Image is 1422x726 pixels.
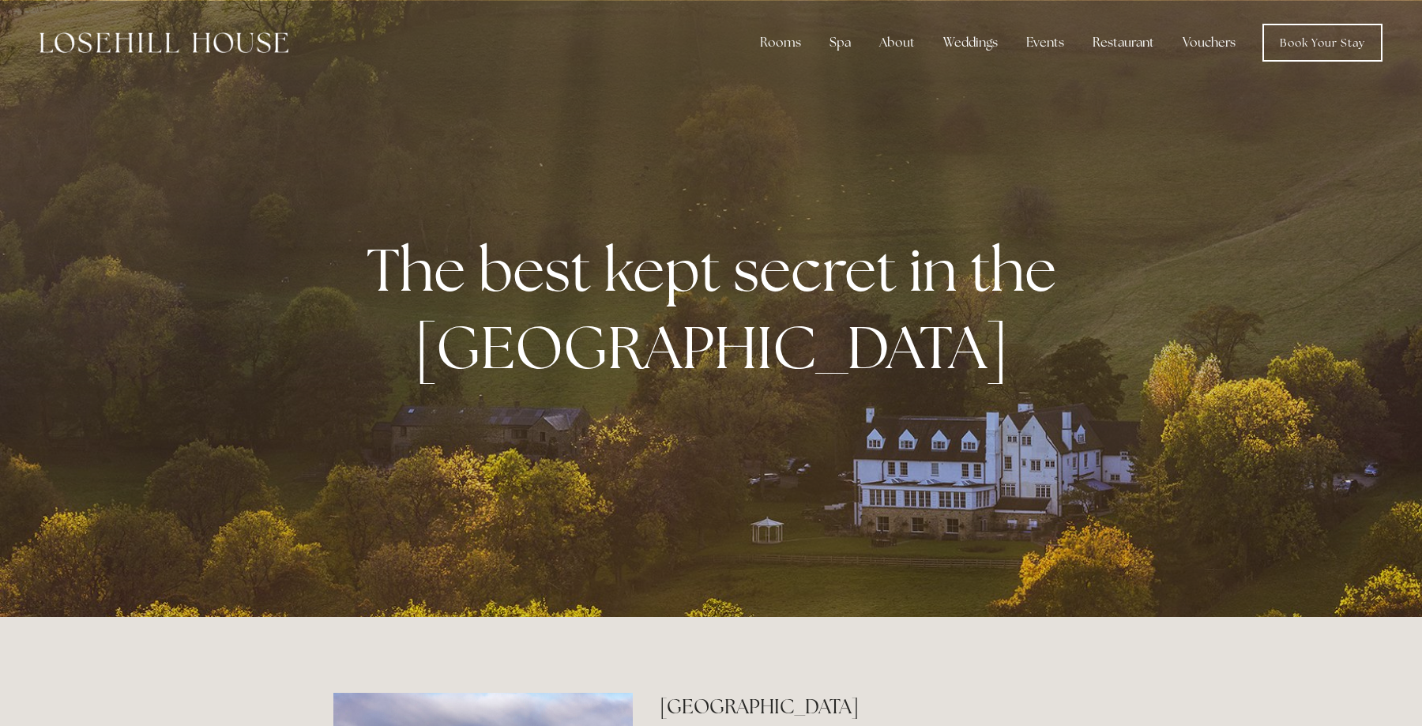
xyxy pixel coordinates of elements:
[367,231,1069,386] strong: The best kept secret in the [GEOGRAPHIC_DATA]
[1014,27,1077,58] div: Events
[1080,27,1167,58] div: Restaurant
[39,32,288,53] img: Losehill House
[1262,24,1382,62] a: Book Your Stay
[817,27,863,58] div: Spa
[1170,27,1248,58] a: Vouchers
[747,27,814,58] div: Rooms
[660,693,1089,720] h2: [GEOGRAPHIC_DATA]
[867,27,927,58] div: About
[931,27,1010,58] div: Weddings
